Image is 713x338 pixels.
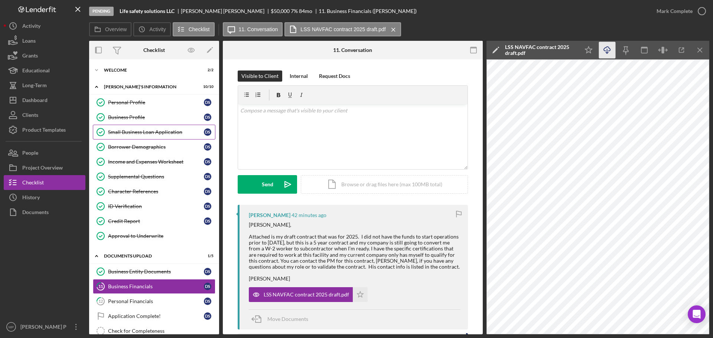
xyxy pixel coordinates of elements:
div: Business Entity Documents [108,269,204,275]
a: Business Entity DocumentsDS [93,264,215,279]
div: Loans [22,33,36,50]
a: Product Templates [4,122,85,137]
a: Personal ProfileDS [93,95,215,110]
span: $50,000 [271,8,290,14]
div: Checklist [22,175,44,192]
div: Personal Profile [108,99,204,105]
div: Internal [290,70,308,82]
div: 11. Business Financials ([PERSON_NAME]) [319,8,417,14]
button: Documents [4,205,85,220]
a: 12Personal FinancialsDS [93,294,215,309]
a: Credit ReportDS [93,214,215,229]
div: Character References [108,188,204,194]
div: D S [204,203,211,210]
button: Request Docs [315,70,354,82]
div: People [22,145,38,162]
button: Mark Complete [649,4,709,19]
div: Request Docs [319,70,350,82]
a: Character ReferencesDS [93,184,215,199]
button: Loans [4,33,85,48]
button: LSS NAVFAC contract 2025 draft.pdf [284,22,401,36]
label: Checklist [189,26,210,32]
span: Move Documents [267,316,308,322]
div: WELCOME [104,68,195,72]
button: Checklist [173,22,215,36]
div: D S [204,99,211,106]
a: Income and Expenses WorksheetDS [93,154,215,169]
div: Send [262,175,273,194]
button: Clients [4,108,85,122]
div: LSS NAVFAC contract 2025 draft.pdf [264,292,349,298]
div: [PERSON_NAME], Attached is my draft contract that was for 2025. I did not have the funds to start... [249,222,460,282]
text: MP [9,325,14,329]
label: 11. Conversation [239,26,278,32]
div: Income and Expenses Worksheet [108,159,204,165]
div: D S [204,143,211,151]
div: 84 mo [299,8,312,14]
div: Open Intercom Messenger [688,305,706,323]
button: MP[PERSON_NAME] P [4,319,85,334]
button: Activity [133,22,170,36]
div: D S [204,173,211,180]
label: Activity [149,26,166,32]
div: Project Overview [22,160,63,177]
label: LSS NAVFAC contract 2025 draft.pdf [300,26,385,32]
button: History [4,190,85,205]
div: Approval to Underwrite [108,233,215,239]
div: Educational [22,63,50,80]
div: Application Complete! [108,313,204,319]
button: LSS NAVFAC contract 2025 draft.pdf [249,287,368,302]
a: Supplemental QuestionsDS [93,169,215,184]
div: 7 % [291,8,298,14]
div: DOCUMENTS UPLOAD [104,254,195,258]
div: D S [204,312,211,320]
button: Overview [89,22,131,36]
div: [PERSON_NAME] [249,212,290,218]
div: Checklist [143,47,165,53]
button: Grants [4,48,85,63]
div: LSS NAVFAC contract 2025 draft.pdf [505,44,576,56]
div: D S [204,268,211,275]
div: D S [204,158,211,165]
button: Move Documents [249,310,316,328]
a: Approval to Underwrite [93,229,215,243]
div: Business Financials [108,283,204,289]
button: Project Overview [4,160,85,175]
div: Product Templates [22,122,66,139]
div: Activity [22,19,40,35]
div: Borrower Demographics [108,144,204,150]
div: D S [204,217,211,225]
button: Visible to Client [238,70,282,82]
div: [PERSON_NAME] [PERSON_NAME] [181,8,271,14]
div: [PERSON_NAME] P [19,319,67,336]
tspan: 11 [98,284,103,289]
div: Dashboard [22,93,48,109]
button: Send [238,175,297,194]
div: Clients [22,108,38,124]
div: D S [204,283,211,290]
div: D S [204,298,211,305]
div: Pending [89,7,114,16]
label: Overview [105,26,127,32]
div: 1 / 5 [200,254,214,258]
div: History [22,190,40,207]
button: Activity [4,19,85,33]
button: People [4,145,85,160]
button: Checklist [4,175,85,190]
div: 10 / 10 [200,85,214,89]
a: Long-Term [4,78,85,93]
time: 2025-10-09 01:22 [292,212,326,218]
a: Business ProfileDS [93,110,215,125]
div: Business Profile [108,114,204,120]
b: Life safety solutions LLC [120,8,175,14]
button: 11. Conversation [223,22,283,36]
a: Borrower DemographicsDS [93,140,215,154]
button: Internal [286,70,312,82]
